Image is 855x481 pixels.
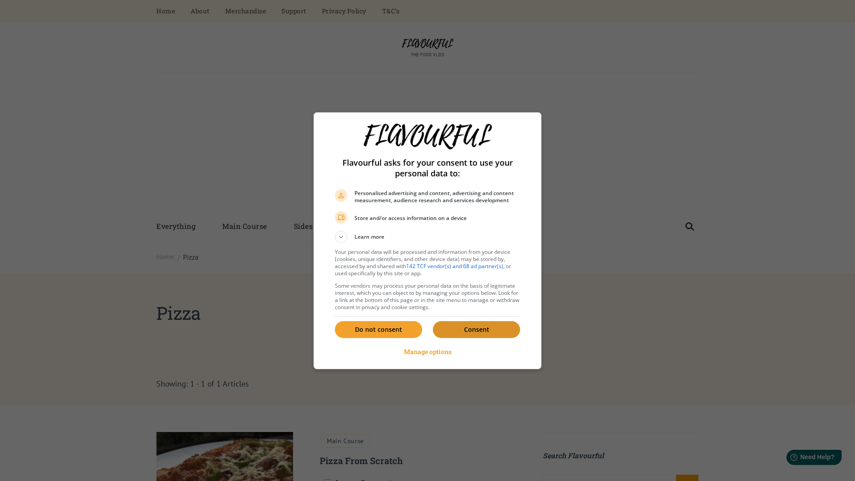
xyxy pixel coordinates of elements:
[335,325,422,334] p: Do not consent
[335,321,422,338] button: Do not consent
[406,262,503,270] a: 142 TCF vendor(s) and 68 ad partner(s)
[354,233,384,243] span: Learn more
[404,342,452,362] button: Manage options
[24,7,59,14] span: Need Help?
[335,157,520,179] h1: Flavourful asks for your consent to use your personal data to:
[354,215,520,222] span: Store and/or access information on a device
[335,249,520,277] p: Your personal data will be processed and information from your device (cookies, unique identifier...
[404,347,452,356] p: Manage options
[354,190,520,204] span: Personalised advertising and content, advertising and content measurement, audience research and ...
[335,282,520,311] p: Some vendors may process your personal data on the basis of legitimate interest, which you can ob...
[361,123,494,150] img: Welcome to Flavourful
[313,112,541,369] div: Flavourful asks for your consent to use your personal data to:
[433,325,520,334] p: Consent
[433,321,520,338] button: Consent
[335,231,520,243] button: Learn more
